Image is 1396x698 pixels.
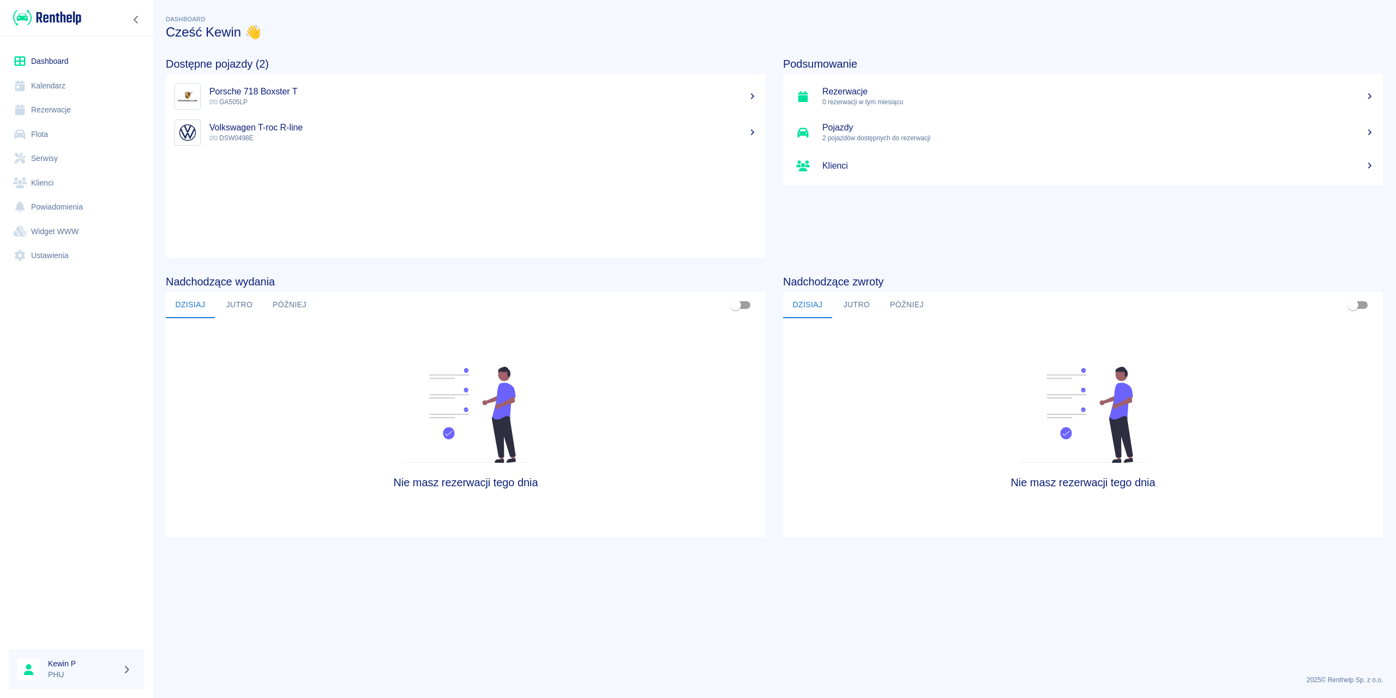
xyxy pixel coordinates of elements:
a: Dashboard [9,49,145,74]
a: Widget WWW [9,219,145,244]
a: Renthelp logo [9,9,81,27]
button: Dzisiaj [166,292,215,318]
a: Klienci [9,171,145,195]
h5: Porsche 718 Boxster T [209,86,757,97]
a: Ustawienia [9,243,145,268]
p: 0 rezerwacji w tym miesiącu [822,97,1374,107]
h4: Nadchodzące wydania [166,275,766,288]
h4: Podsumowanie [783,57,1383,70]
a: ImageVolkswagen T-roc R-line DSW0498E [166,115,766,151]
button: Dzisiaj [783,292,832,318]
a: Kalendarz [9,74,145,98]
h5: Pojazdy [822,122,1374,133]
p: 2 pojazdów dostępnych do rezerwacji [822,133,1374,143]
a: Rezerwacje0 rezerwacji w tym miesiącu [783,79,1383,115]
span: GA505LP [209,98,248,106]
h5: Volkswagen T-roc R-line [209,122,757,133]
a: Pojazdy2 pojazdów dostępnych do rezerwacji [783,115,1383,151]
button: Jutro [215,292,264,318]
img: Fleet [1013,367,1153,463]
a: Flota [9,122,145,147]
h4: Nadchodzące zwroty [783,275,1383,288]
button: Później [881,292,932,318]
button: Jutro [832,292,881,318]
h4: Nie masz rezerwacji tego dnia [858,476,1308,489]
a: Powiadomienia [9,195,145,219]
h3: Cześć Kewin 👋 [166,25,1383,40]
button: Zwiń nawigację [128,13,145,27]
h4: Nie masz rezerwacji tego dnia [241,476,691,489]
h5: Klienci [822,160,1374,171]
img: Image [177,122,198,143]
img: Fleet [395,367,536,463]
h5: Rezerwacje [822,86,1374,97]
span: DSW0498E [209,134,254,142]
p: PHU [48,669,118,681]
a: Serwisy [9,146,145,171]
button: Później [264,292,315,318]
img: Image [177,86,198,107]
span: Pokaż przypisane tylko do mnie [725,295,746,315]
span: Pokaż przypisane tylko do mnie [1343,295,1363,315]
img: Renthelp logo [13,9,81,27]
a: Klienci [783,151,1383,181]
p: 2025 © Renthelp Sp. z o.o. [166,675,1383,685]
h6: Kewin P [48,658,118,669]
span: Dashboard [166,16,206,22]
h4: Dostępne pojazdy (2) [166,57,766,70]
a: Rezerwacje [9,98,145,122]
a: ImagePorsche 718 Boxster T GA505LP [166,79,766,115]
